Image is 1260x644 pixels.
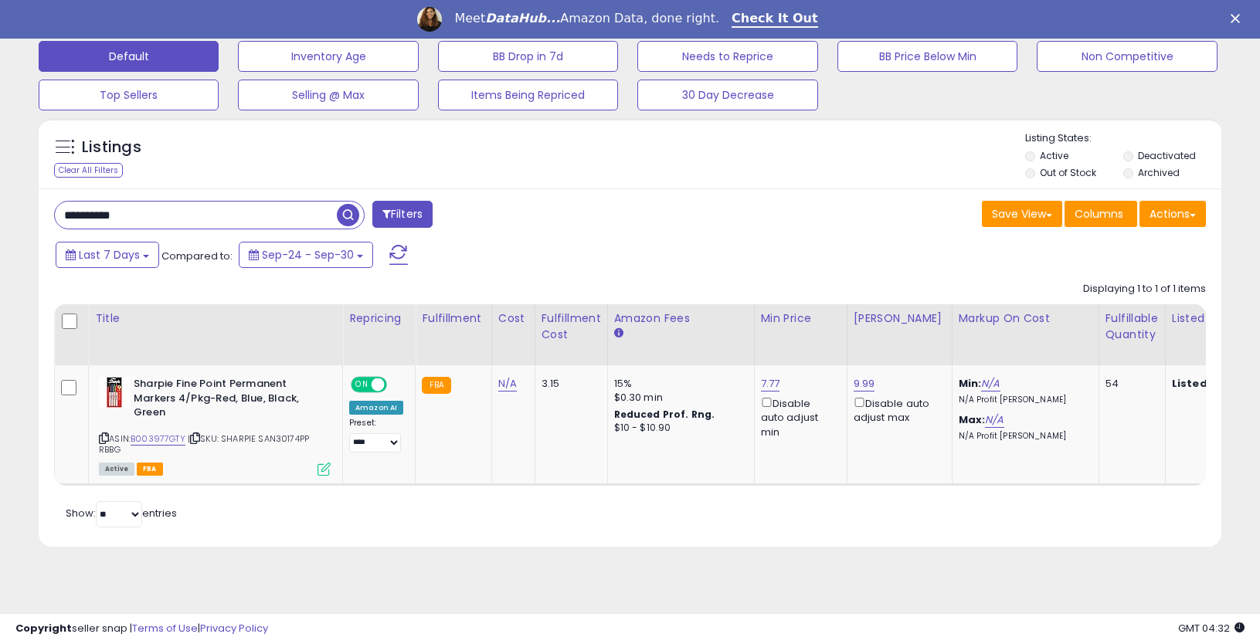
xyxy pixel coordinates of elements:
span: All listings currently available for purchase on Amazon [99,463,134,476]
div: Amazon AI [349,401,403,415]
img: Profile image for Georgie [417,7,442,32]
div: Min Price [761,310,841,327]
span: Sep-24 - Sep-30 [262,247,354,263]
button: Filters [372,201,433,228]
a: Check It Out [732,11,818,28]
span: FBA [137,463,163,476]
b: Min: [959,376,982,391]
button: Sep-24 - Sep-30 [239,242,373,268]
small: Amazon Fees. [614,327,623,341]
div: Fulfillment Cost [542,310,601,343]
span: | SKU: SHARPIE SAN30174PP RBBG [99,432,309,456]
b: Sharpie Fine Point Permanent Markers 4/Pkg-Red, Blue, Black, Green [134,377,321,424]
div: $0.30 min [614,391,742,405]
span: Last 7 Days [79,247,140,263]
a: 9.99 [854,376,875,391]
span: Compared to: [161,249,233,263]
label: Active [1040,149,1068,162]
h5: Listings [82,137,141,158]
b: Listed Price: [1172,376,1242,391]
button: Last 7 Days [56,242,159,268]
button: Columns [1065,201,1137,227]
p: N/A Profit [PERSON_NAME] [959,431,1087,442]
div: Close [1231,14,1246,23]
strong: Copyright [15,621,72,636]
small: FBA [422,377,450,394]
div: Markup on Cost [959,310,1092,327]
div: $10 - $10.90 [614,422,742,435]
div: Title [95,310,336,327]
button: Needs to Reprice [637,41,817,72]
div: Repricing [349,310,409,327]
div: Disable auto adjust min [761,395,835,439]
a: N/A [498,376,517,391]
div: Displaying 1 to 1 of 1 items [1083,282,1206,297]
label: Out of Stock [1040,166,1096,179]
b: Max: [959,412,986,427]
div: Meet Amazon Data, done right. [454,11,719,26]
a: Privacy Policy [200,621,268,636]
span: OFF [385,378,409,391]
span: ON [352,378,372,391]
p: N/A Profit [PERSON_NAME] [959,395,1087,405]
div: Amazon Fees [614,310,748,327]
div: Disable auto adjust max [854,395,940,425]
a: N/A [981,376,1000,391]
span: 2025-10-11 04:32 GMT [1178,621,1245,636]
i: DataHub... [485,11,560,25]
a: B003977GTY [131,432,185,446]
button: Non Competitive [1037,41,1217,72]
button: 30 Day Decrease [637,80,817,110]
button: Selling @ Max [238,80,418,110]
a: Terms of Use [132,621,198,636]
span: Columns [1075,206,1123,222]
button: Inventory Age [238,41,418,72]
button: Default [39,41,219,72]
button: Actions [1139,201,1206,227]
button: BB Price Below Min [837,41,1017,72]
div: [PERSON_NAME] [854,310,946,327]
a: N/A [985,412,1004,428]
div: 15% [614,377,742,391]
label: Deactivated [1138,149,1196,162]
img: 41dx5ZG1HgL._SL40_.jpg [99,377,130,408]
div: Clear All Filters [54,163,123,178]
div: 3.15 [542,377,596,391]
div: ASIN: [99,377,331,474]
div: Cost [498,310,528,327]
b: Reduced Prof. Rng. [614,408,715,421]
div: seller snap | | [15,622,268,636]
th: The percentage added to the cost of goods (COGS) that forms the calculator for Min & Max prices. [952,304,1099,365]
span: Show: entries [66,506,177,520]
button: BB Drop in 7d [438,41,618,72]
label: Archived [1138,166,1180,179]
p: Listing States: [1025,131,1221,146]
div: Preset: [349,418,403,452]
div: Fulfillable Quantity [1105,310,1159,343]
button: Save View [982,201,1062,227]
div: Fulfillment [422,310,484,327]
button: Top Sellers [39,80,219,110]
a: 7.77 [761,376,780,391]
div: 54 [1105,377,1153,391]
button: Items Being Repriced [438,80,618,110]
